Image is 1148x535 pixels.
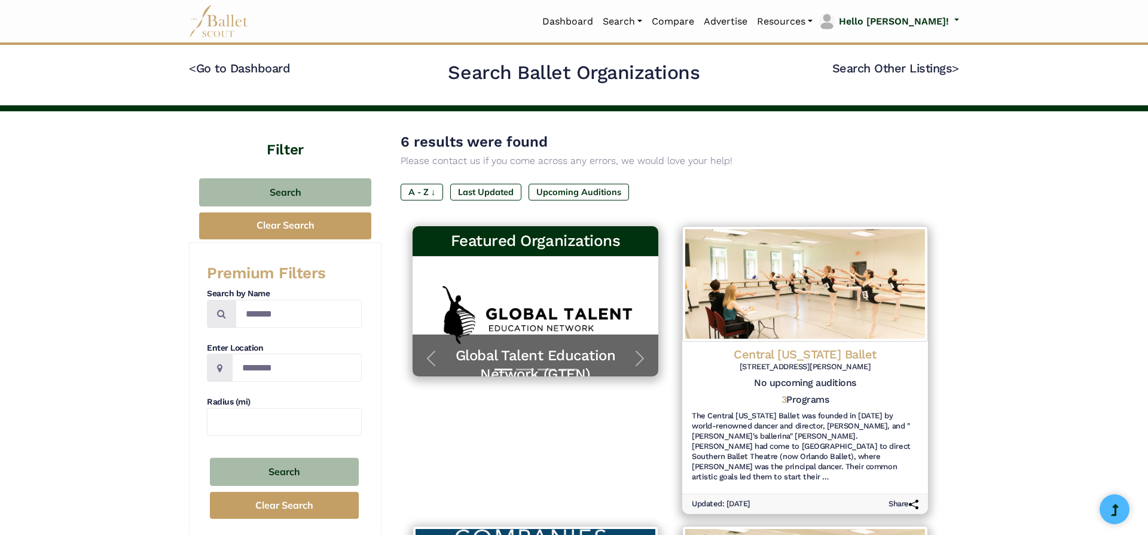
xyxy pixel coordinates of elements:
code: < [189,60,196,75]
h5: No upcoming auditions [692,377,918,390]
button: Slide 3 [538,363,555,376]
h2: Search Ballet Organizations [448,60,700,86]
button: Search [199,178,371,206]
span: 6 results were found [401,133,548,150]
a: Global Talent Education Network (GTEN) [425,346,646,384]
span: 3 [781,394,787,405]
label: Upcoming Auditions [529,184,629,200]
h6: Share [889,499,918,509]
h4: Central [US_STATE] Ballet [692,346,918,362]
button: Slide 1 [494,363,512,376]
a: Compare [647,9,699,34]
button: Clear Search [199,212,371,239]
h3: Featured Organizations [422,231,649,251]
label: Last Updated [450,184,521,200]
h5: Programs [781,394,829,406]
h4: Filter [189,111,381,160]
h6: [STREET_ADDRESS][PERSON_NAME] [692,362,918,372]
input: Location [232,354,362,382]
a: profile picture Hello [PERSON_NAME]! [817,12,959,31]
label: A - Z ↓ [401,184,443,200]
h4: Radius (mi) [207,396,362,408]
img: Logo [682,226,928,341]
button: Clear Search [210,492,359,519]
p: Please contact us if you come across any errors, we would love your help! [401,153,940,169]
button: Slide 2 [516,363,534,376]
p: Hello [PERSON_NAME]! [839,14,949,29]
a: Dashboard [538,9,598,34]
a: Search [598,9,647,34]
h6: Updated: [DATE] [692,499,750,509]
button: Search [210,458,359,486]
a: Resources [752,9,817,34]
input: Search by names... [236,300,362,328]
code: > [952,60,959,75]
a: <Go to Dashboard [189,61,290,75]
h4: Search by Name [207,288,362,300]
button: Slide 4 [559,363,577,376]
h3: Premium Filters [207,263,362,284]
img: profile picture [819,13,835,30]
h6: The Central [US_STATE] Ballet was founded in [DATE] by world-renowned dancer and director, [PERSO... [692,411,918,482]
h4: Enter Location [207,342,362,354]
a: Search Other Listings> [832,61,959,75]
a: Advertise [699,9,752,34]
